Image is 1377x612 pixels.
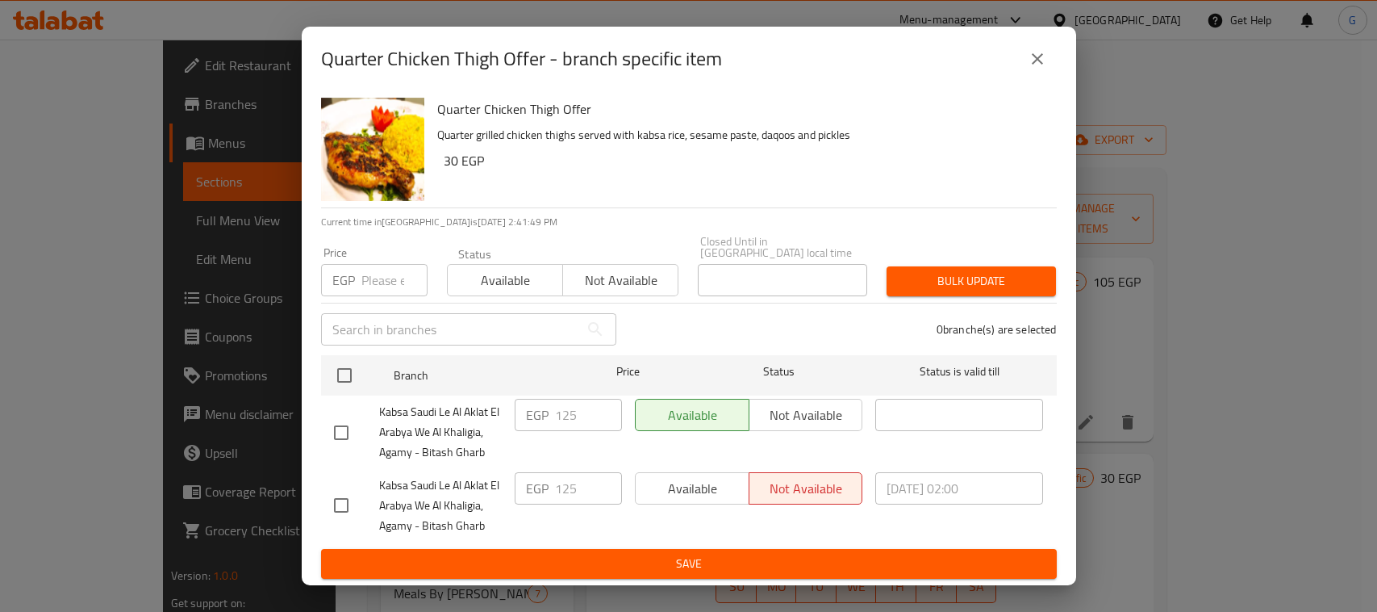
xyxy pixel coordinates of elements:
[361,264,428,296] input: Please enter price
[321,215,1057,229] p: Current time in [GEOGRAPHIC_DATA] is [DATE] 2:41:49 PM
[454,269,557,292] span: Available
[574,362,682,382] span: Price
[1018,40,1057,78] button: close
[379,476,502,536] span: Kabsa Saudi Le Al Aklat El Arabya We Al Khaligia, Agamy - Bitash Gharb
[332,270,355,290] p: EGP
[321,98,424,201] img: Quarter Chicken Thigh Offer
[937,321,1057,337] p: 0 branche(s) are selected
[875,362,1043,382] span: Status is valid till
[334,554,1044,574] span: Save
[321,313,579,346] input: Search in branches
[321,46,722,72] h2: Quarter Chicken Thigh Offer - branch specific item
[379,402,502,463] span: Kabsa Saudi Le Al Aklat El Arabya We Al Khaligia, Agamy - Bitash Gharb
[555,399,622,431] input: Please enter price
[394,366,561,386] span: Branch
[555,472,622,505] input: Please enter price
[321,549,1057,579] button: Save
[887,266,1056,296] button: Bulk update
[444,149,1044,172] h6: 30 EGP
[570,269,672,292] span: Not available
[562,264,678,296] button: Not available
[447,264,563,296] button: Available
[526,479,549,498] p: EGP
[437,98,1044,120] h6: Quarter Chicken Thigh Offer
[695,362,862,382] span: Status
[899,271,1043,291] span: Bulk update
[526,405,549,425] p: EGP
[437,125,1044,145] p: Quarter grilled chicken thighs served with kabsa rice, sesame paste, daqoos and pickles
